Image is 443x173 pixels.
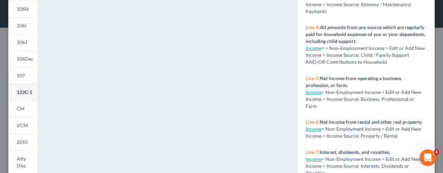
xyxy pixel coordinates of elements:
[434,149,439,155] span: 4
[17,56,34,62] span: 106Dec
[306,89,421,109] span: > Non-Employment Income > Edit or Add New Income > Income Source: Business, Professional or Farm
[17,6,29,12] span: 106H
[17,139,28,145] span: 2010
[320,119,422,125] strong: Net income from rental and other real property.
[306,149,320,155] span: Line 7:
[8,117,37,134] a: VCM
[17,23,26,28] span: 106I
[8,67,37,84] a: 107
[8,134,37,150] a: 2010
[306,24,425,44] strong: All amounts from any source which are regularly paid for household expenses of you or your depend...
[306,156,322,162] a: Income
[17,39,27,45] span: 106J
[17,122,28,128] span: VCM
[17,106,25,112] span: CM
[8,84,37,101] a: 122C-1
[8,17,37,34] a: 106I
[8,101,37,117] a: CM
[8,51,37,67] a: 106Dec
[306,89,322,95] a: Income
[17,72,25,78] span: 107
[306,45,322,51] a: Income
[419,149,436,166] iframe: Intercom live chat
[306,75,320,81] span: Line 5:
[306,75,402,88] strong: Net income from operating a business, profession, or farm.
[306,126,421,139] span: > Non-Employment Income > Edit or Add New Income > Income Source: Property / Rental
[320,149,390,155] strong: Interest, dividends, and royalties.
[17,89,32,95] span: 122C-1
[8,1,37,17] a: 106H
[306,126,322,132] a: Income
[17,156,26,168] span: Atty Disc
[8,34,37,51] a: 106J
[306,24,320,30] span: Line 4:
[306,119,320,125] span: Line 6:
[306,45,425,65] span: > > Non-Employment Income > Edit or Add New Income > Income Source: Child / Family Support AND/OR...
